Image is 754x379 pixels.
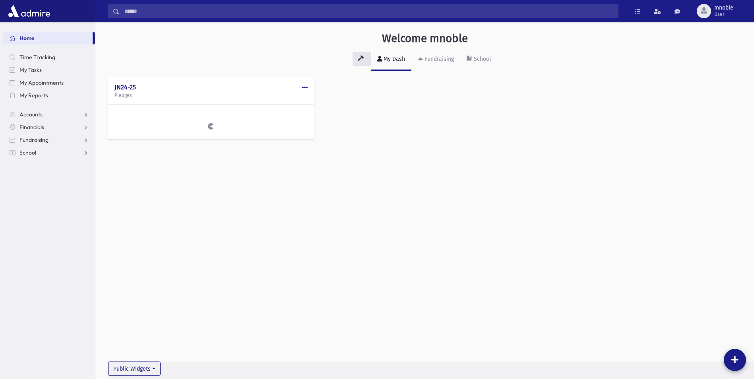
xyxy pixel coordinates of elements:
[114,83,308,91] h4: JN24-25
[19,92,48,99] span: My Reports
[714,5,733,11] span: mnoble
[460,48,497,71] a: School
[19,149,36,156] span: School
[472,56,491,62] div: School
[3,121,95,133] a: Financials
[3,32,93,44] a: Home
[714,11,733,17] span: User
[3,64,95,76] a: My Tasks
[382,32,468,45] h3: Welcome mnoble
[19,54,55,61] span: Time Tracking
[3,146,95,159] a: School
[371,48,411,71] a: My Dash
[3,133,95,146] a: Fundraising
[120,4,618,18] input: Search
[114,93,308,98] h5: Pledges
[19,124,44,131] span: Financials
[423,56,454,62] div: Fundraising
[19,35,35,42] span: Home
[3,108,95,121] a: Accounts
[411,48,460,71] a: Fundraising
[382,56,405,62] div: My Dash
[3,76,95,89] a: My Appointments
[19,79,64,86] span: My Appointments
[19,66,42,73] span: My Tasks
[6,3,52,19] img: AdmirePro
[108,362,161,376] button: Public Widgets
[19,136,48,143] span: Fundraising
[3,51,95,64] a: Time Tracking
[19,111,43,118] span: Accounts
[3,89,95,102] a: My Reports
